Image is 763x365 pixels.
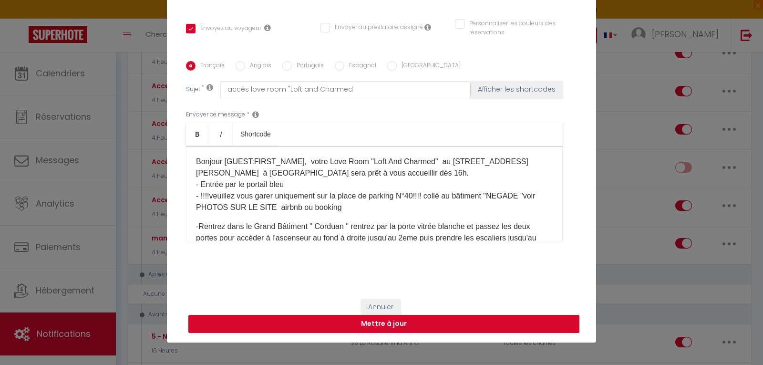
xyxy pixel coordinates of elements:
button: Ouvrir le widget de chat LiveChat [8,4,36,32]
label: Portugais [292,61,324,72]
div: ​ [186,146,563,241]
i: Subject [206,83,213,91]
a: Bold [186,123,209,146]
button: Afficher les shortcodes [471,81,563,98]
a: Shortcode [233,123,278,146]
button: Annuler [361,299,401,315]
label: [GEOGRAPHIC_DATA] [397,61,461,72]
label: Français [196,61,225,72]
label: Sujet [186,85,200,95]
i: Envoyer au voyageur [264,24,271,31]
label: Espagnol [344,61,376,72]
label: Anglais [245,61,271,72]
i: Envoyer au prestataire si il est assigné [424,23,431,31]
a: Italic [209,123,233,146]
p: Bonjour [GUEST:FIRST_NAME], votre Love Room "Loft And Charmed" au [STREET_ADDRESS][PERSON_NAME] à... [196,156,553,213]
p: -Rentrez dans le Grand Bâtiment " Corduan " rentrez par la porte vitrée blanche et passez les deu... [196,221,553,301]
i: Message [252,111,259,118]
label: Envoyer ce message [186,110,245,119]
button: Mettre à jour [188,315,579,333]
